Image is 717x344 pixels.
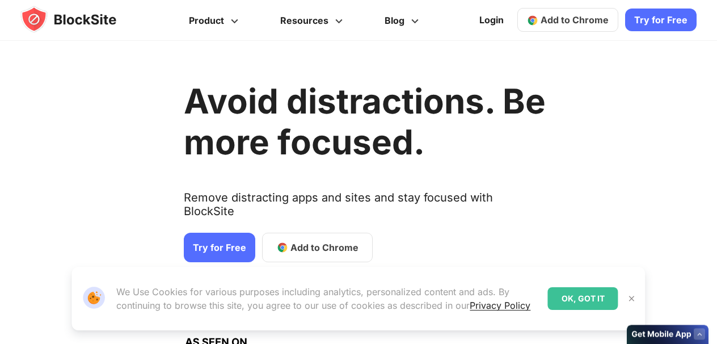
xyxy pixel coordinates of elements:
[262,233,373,262] a: Add to Chrome
[184,81,546,162] h1: Avoid distractions. Be more focused.
[470,300,530,311] a: Privacy Policy
[548,287,618,310] div: OK, GOT IT
[627,294,636,303] img: Close
[184,233,255,262] a: Try for Free
[625,291,639,306] button: Close
[184,191,546,227] text: Remove distracting apps and sites and stay focused with BlockSite
[290,241,358,254] span: Add to Chrome
[517,9,618,32] a: Add to Chrome
[20,6,138,33] img: blocksite-icon.5d769676.svg
[473,7,511,34] a: Login
[541,15,609,26] span: Add to Chrome
[116,285,538,312] p: We Use Cookies for various purposes including analytics, personalized content and ads. By continu...
[625,9,697,32] a: Try for Free
[527,15,538,26] img: chrome-icon.svg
